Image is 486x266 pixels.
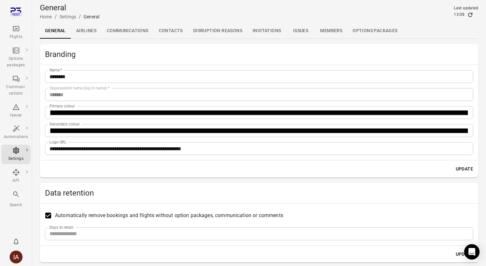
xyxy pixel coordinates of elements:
a: Communications [102,23,154,39]
li: / [55,13,57,21]
label: Primary colour [50,103,75,109]
button: Refresh data [467,12,473,18]
a: Settings [1,145,31,164]
div: Communi-cations [4,84,28,97]
div: IA [10,251,22,263]
a: Options packages [1,45,31,70]
div: Settings [4,156,28,162]
li: / [79,13,81,21]
a: Automations [1,123,31,142]
h2: Branding [45,49,473,60]
a: Issues [1,101,31,121]
label: Secondary colour [50,121,80,127]
button: Iris avilabs [7,248,25,266]
nav: Breadcrumbs [40,13,99,21]
div: Options packages [4,56,28,69]
div: Open Intercom Messenger [464,244,480,260]
a: Invitations [248,23,286,39]
label: Organisation name (log in name) [50,85,109,91]
div: General [84,14,99,20]
a: Communi-cations [1,73,31,99]
label: Days to retain [50,225,74,230]
button: Update [453,248,476,260]
span: Automatically remove bookings and flights without option packages, communication or comments [55,212,283,219]
a: General [40,23,71,39]
a: Issues [286,23,315,39]
button: Notifications [10,235,22,248]
label: Logo URL [50,139,67,145]
a: API [1,167,31,186]
h1: General [40,3,99,13]
div: Automations [4,134,28,140]
a: Disruption reasons [188,23,248,39]
div: Issues [4,112,28,119]
a: Settings [59,14,76,19]
a: Options packages [347,23,402,39]
a: Contacts [154,23,188,39]
button: Update [453,163,476,175]
div: API [4,178,28,184]
a: Flights [1,23,31,42]
div: Flights [4,34,28,40]
div: 13:08 [454,12,464,18]
div: Search [4,202,28,208]
div: Last updated [454,5,478,12]
button: Search [1,188,31,210]
h2: Data retention [45,188,473,198]
a: Members [315,23,347,39]
div: Local navigation [40,23,478,39]
a: Home [40,14,52,19]
a: Airlines [71,23,102,39]
label: Name [50,67,62,73]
